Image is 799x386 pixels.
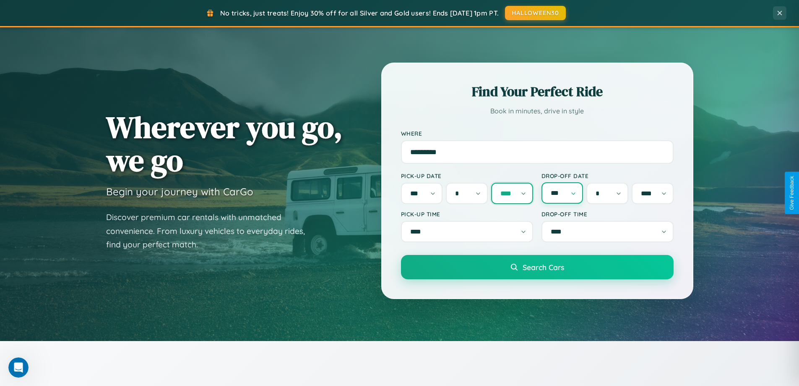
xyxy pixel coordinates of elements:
[541,210,674,218] label: Drop-off Time
[106,210,316,252] p: Discover premium car rentals with unmatched convenience. From luxury vehicles to everyday rides, ...
[789,176,795,210] div: Give Feedback
[8,357,29,378] iframe: Intercom live chat
[401,172,533,179] label: Pick-up Date
[541,172,674,179] label: Drop-off Date
[401,130,674,137] label: Where
[220,9,499,17] span: No tricks, just treats! Enjoy 30% off for all Silver and Gold users! Ends [DATE] 1pm PT.
[505,6,566,20] button: HALLOWEEN30
[106,110,343,177] h1: Wherever you go, we go
[523,263,564,272] span: Search Cars
[401,82,674,101] h2: Find Your Perfect Ride
[401,105,674,117] p: Book in minutes, drive in style
[401,255,674,279] button: Search Cars
[106,185,253,198] h3: Begin your journey with CarGo
[401,210,533,218] label: Pick-up Time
